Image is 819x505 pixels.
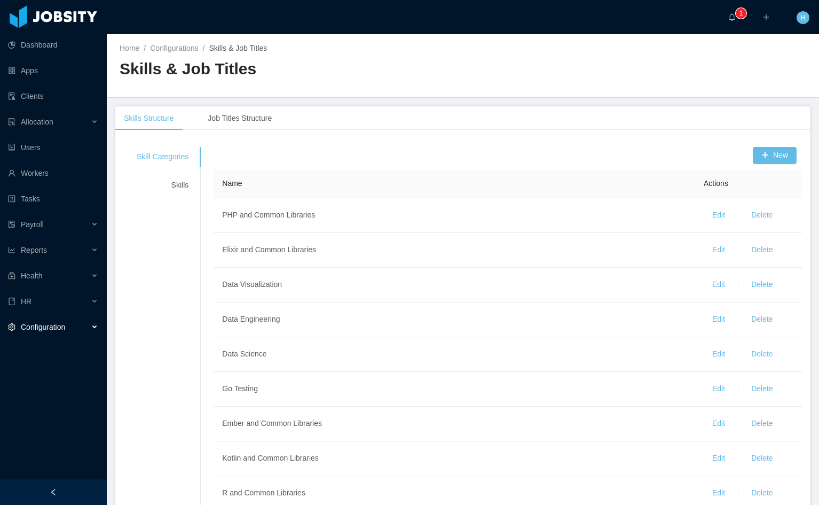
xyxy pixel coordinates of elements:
[8,272,15,279] i: icon: medicine-box
[124,147,201,167] div: Skill Categories
[8,86,98,107] a: icon: auditClients
[8,298,15,305] i: icon: book
[743,311,781,328] button: Delete
[222,179,242,188] span: Name
[8,246,15,254] i: icon: line-chart
[704,346,734,363] button: Edit
[214,337,695,372] td: Data Science
[743,450,781,467] button: Delete
[704,276,734,293] button: Edit
[743,485,781,502] button: Delete
[704,311,734,328] button: Edit
[214,372,695,407] td: Go Testing
[704,450,734,467] button: Edit
[120,58,463,80] h2: Skills & Job Titles
[743,276,781,293] button: Delete
[203,44,205,52] span: /
[704,485,734,502] button: Edit
[743,242,781,259] button: Delete
[8,118,15,126] i: icon: solution
[214,302,695,337] td: Data Engineering
[704,415,734,432] button: Edit
[214,198,695,233] td: PHP and Common Libraries
[124,175,201,195] div: Skills
[8,162,98,184] a: icon: userWorkers
[21,323,65,331] span: Configuration
[209,44,267,52] span: Skills & Job Titles
[8,137,98,158] a: icon: robotUsers
[120,44,139,52] a: Home
[762,13,770,21] i: icon: plus
[21,246,47,254] span: Reports
[8,221,15,228] i: icon: file-protect
[8,60,98,81] a: icon: appstoreApps
[8,323,15,331] i: icon: setting
[739,8,743,19] p: 1
[743,207,781,224] button: Delete
[144,44,146,52] span: /
[214,268,695,302] td: Data Visualization
[743,380,781,398] button: Delete
[743,346,781,363] button: Delete
[8,34,98,56] a: icon: pie-chartDashboard
[214,407,695,441] td: Ember and Common Libraries
[199,106,280,130] div: Job Titles Structure
[21,118,53,126] span: Allocation
[21,271,42,280] span: Health
[115,106,182,130] div: Skills Structure
[21,220,44,229] span: Payroll
[704,242,734,259] button: Edit
[736,8,746,19] sup: 1
[728,13,736,21] i: icon: bell
[214,441,695,476] td: Kotlin and Common Libraries
[21,297,31,306] span: HR
[8,188,98,209] a: icon: profileTasks
[753,147,797,164] button: icon: plusNew
[214,233,695,268] td: Elixir and Common Libraries
[150,44,198,52] span: Configurations
[800,11,806,24] span: H
[704,380,734,398] button: Edit
[743,415,781,432] button: Delete
[704,207,734,224] button: Edit
[704,179,728,188] span: Actions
